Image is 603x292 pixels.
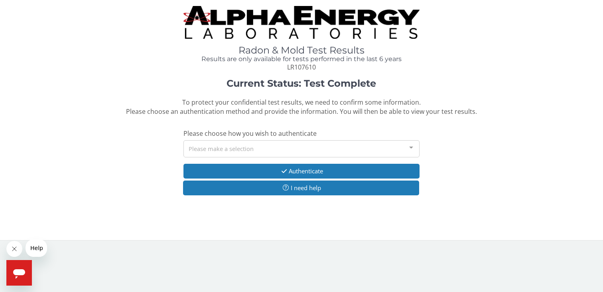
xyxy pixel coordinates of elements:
[26,239,47,257] iframe: Message from company
[6,241,22,257] iframe: Close message
[183,45,420,56] h1: Radon & Mold Test Results
[126,98,477,116] span: To protect your confidential test results, we need to confirm some information. Please choose an ...
[183,129,317,138] span: Please choose how you wish to authenticate
[183,56,420,63] h4: Results are only available for tests performed in the last 6 years
[287,63,316,72] span: LR107610
[183,181,420,195] button: I need help
[6,260,32,286] iframe: Button to launch messaging window
[183,164,420,179] button: Authenticate
[227,77,376,89] strong: Current Status: Test Complete
[183,6,420,39] img: TightCrop.jpg
[189,144,254,153] span: Please make a selection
